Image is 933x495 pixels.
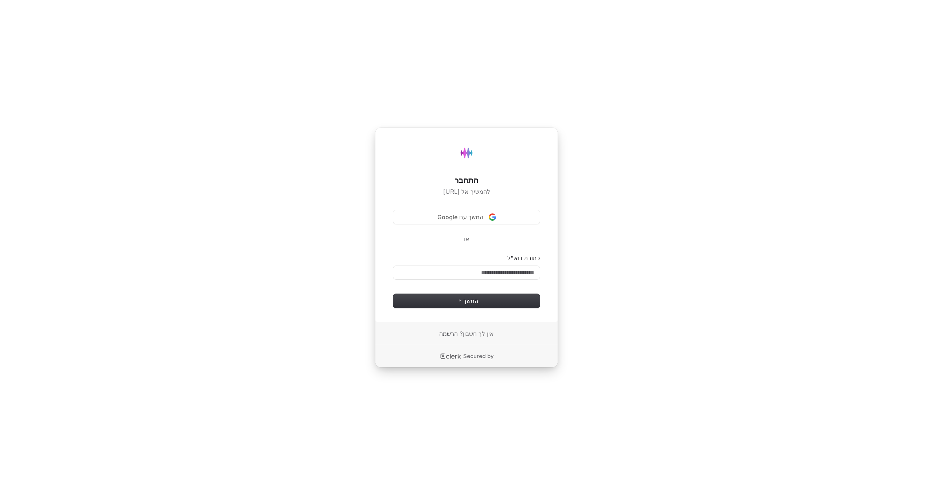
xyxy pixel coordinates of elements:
a: Clerk logo [440,353,461,360]
span: המשך עם Google [437,213,483,221]
img: Sign in with Google [489,213,496,221]
img: Hydee.ai [456,142,477,164]
label: כתובת דוא"ל [507,254,540,262]
a: הרשמה [439,330,458,338]
p: Secured by [463,353,494,360]
button: Sign in with Googleהמשך עם Google [393,210,540,224]
p: או [464,235,469,243]
span: אין לך חשבון? [460,330,494,338]
span: המשך [455,297,478,305]
p: להמשיך אל [URL] [393,188,540,196]
button: המשך [393,294,540,308]
h1: התחבר [393,175,540,186]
